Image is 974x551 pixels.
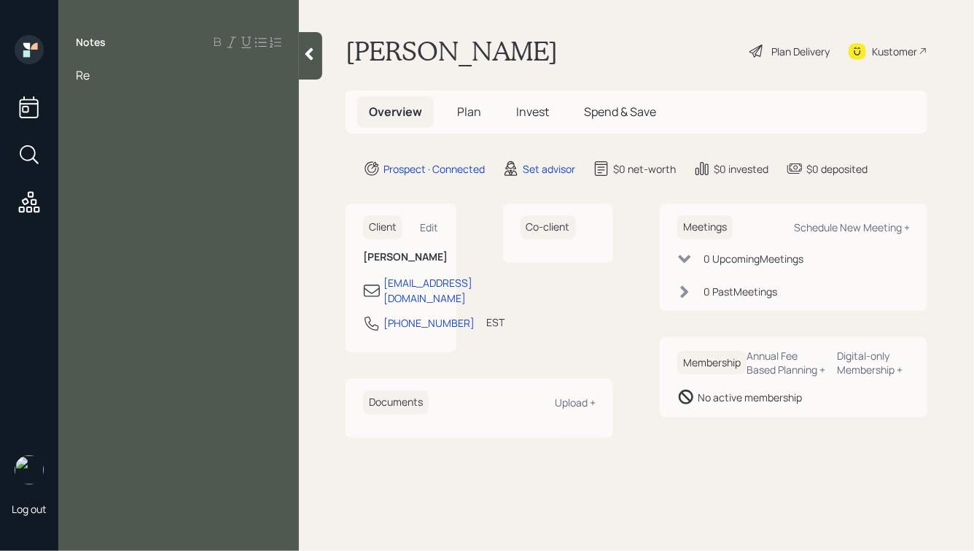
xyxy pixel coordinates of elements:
[383,161,485,177] div: Prospect · Connected
[677,215,733,239] h6: Meetings
[714,161,768,177] div: $0 invested
[872,44,917,59] div: Kustomer
[15,455,44,485] img: hunter_neumayer.jpg
[12,502,47,516] div: Log out
[369,104,422,120] span: Overview
[555,396,596,409] div: Upload +
[76,67,90,83] span: Re
[486,315,504,330] div: EST
[806,161,868,177] div: $0 deposited
[584,104,656,120] span: Spend & Save
[383,315,475,331] div: [PHONE_NUMBER]
[523,161,575,177] div: Set advisor
[677,351,747,375] h6: Membership
[363,251,439,263] h6: [PERSON_NAME]
[346,35,558,67] h1: [PERSON_NAME]
[704,284,777,299] div: 0 Past Meeting s
[613,161,676,177] div: $0 net-worth
[363,390,429,415] h6: Documents
[838,349,910,377] div: Digital-only Membership +
[698,390,802,405] div: No active membership
[516,104,549,120] span: Invest
[421,220,439,234] div: Edit
[383,275,472,306] div: [EMAIL_ADDRESS][DOMAIN_NAME]
[521,215,576,239] h6: Co-client
[704,251,803,266] div: 0 Upcoming Meeting s
[76,35,106,50] label: Notes
[363,215,402,239] h6: Client
[747,349,826,377] div: Annual Fee Based Planning +
[457,104,481,120] span: Plan
[794,220,910,234] div: Schedule New Meeting +
[771,44,830,59] div: Plan Delivery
